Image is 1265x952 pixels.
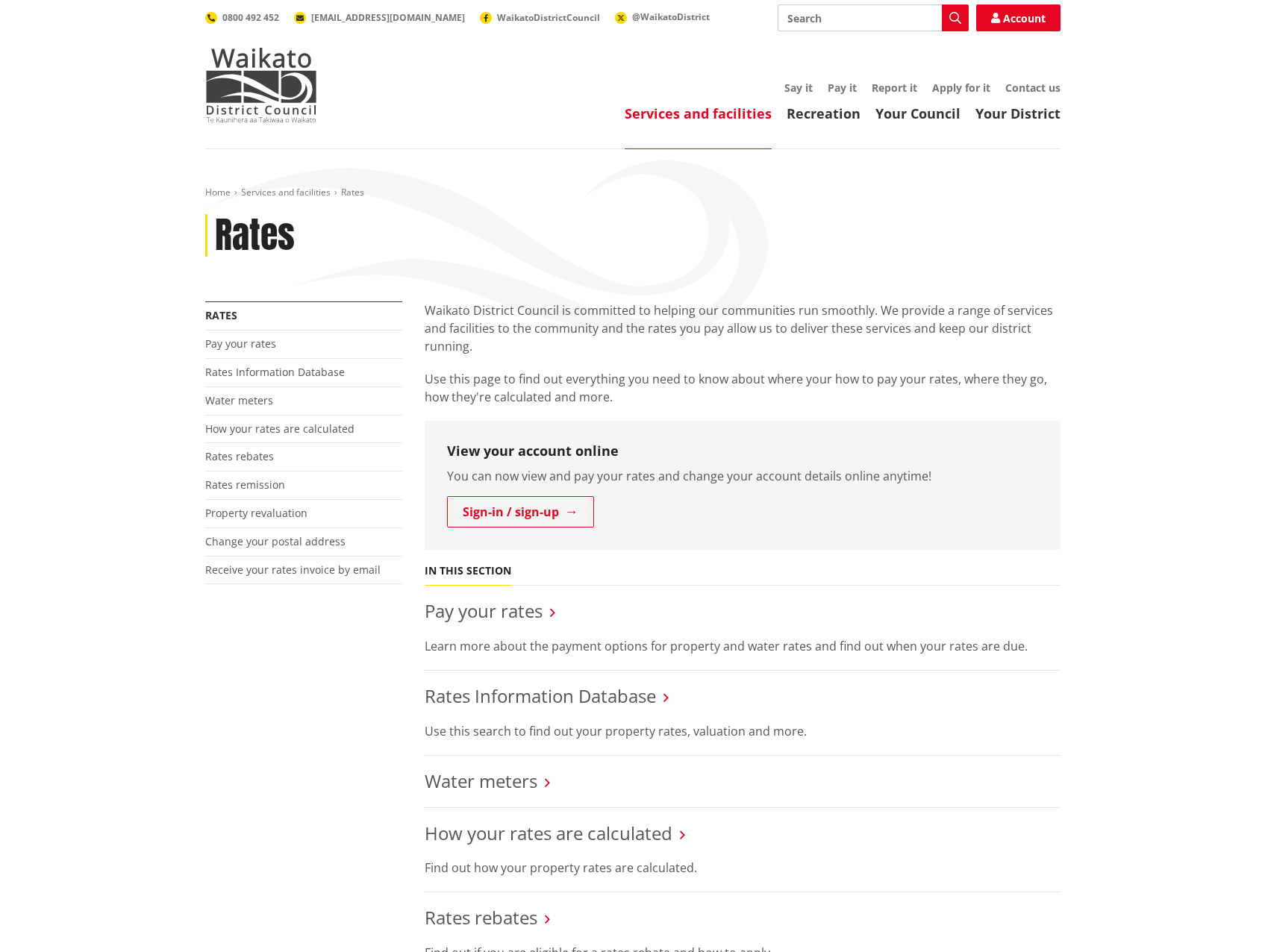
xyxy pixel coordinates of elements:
a: Say it [784,81,813,95]
a: Pay it [828,81,857,95]
a: Rates Information Database [205,365,345,379]
p: Find out how your property rates are calculated. [425,859,1061,877]
a: Recreation [787,104,860,122]
a: Account [976,4,1061,31]
a: WaikatoDistrictCouncil [480,11,600,24]
a: Services and facilities [625,104,772,122]
a: Sign-in / sign-up [447,496,594,527]
a: Property revaluation [205,506,307,520]
a: Your District [975,104,1061,122]
h1: Rates [215,214,295,257]
nav: breadcrumb [205,187,1061,199]
a: How your rates are calculated [425,821,672,845]
h5: In this section [425,565,511,577]
p: Learn more about the payment options for property and water rates and find out when your rates ar... [425,637,1061,655]
a: Rates Information Database [425,683,656,708]
span: @WaikatoDistrict [632,10,710,23]
a: @WaikatoDistrict [615,10,710,23]
a: Your Council [875,104,961,122]
span: [EMAIL_ADDRESS][DOMAIN_NAME] [311,11,465,24]
a: Apply for it [932,81,990,95]
p: Use this page to find out everything you need to know about where your how to pay your rates, whe... [425,370,1061,406]
p: You can now view and pay your rates and change your account details online anytime! [447,467,1038,485]
a: Rates rebates [425,905,537,930]
span: WaikatoDistrictCouncil [497,11,600,24]
span: 0800 492 452 [222,11,279,24]
a: 0800 492 452 [205,11,279,24]
a: Water meters [205,393,273,407]
h3: View your account online [447,443,1038,460]
a: Contact us [1005,81,1061,95]
a: Receive your rates invoice by email [205,563,381,577]
a: [EMAIL_ADDRESS][DOMAIN_NAME] [294,11,465,24]
p: Waikato District Council is committed to helping our communities run smoothly. We provide a range... [425,301,1061,355]
input: Search input [778,4,969,31]
a: Home [205,186,231,198]
a: Report it [872,81,917,95]
a: Rates rebates [205,449,274,463]
a: Rates remission [205,477,285,492]
span: Rates [341,186,364,198]
a: Rates [205,308,237,322]
a: How your rates are calculated [205,422,354,436]
a: Water meters [425,768,537,793]
img: Waikato District Council - Te Kaunihera aa Takiwaa o Waikato [205,48,317,122]
p: Use this search to find out your property rates, valuation and more. [425,722,1061,740]
a: Change your postal address [205,534,346,548]
a: Pay your rates [205,336,276,351]
a: Services and facilities [241,186,331,198]
a: Pay your rates [425,598,543,623]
